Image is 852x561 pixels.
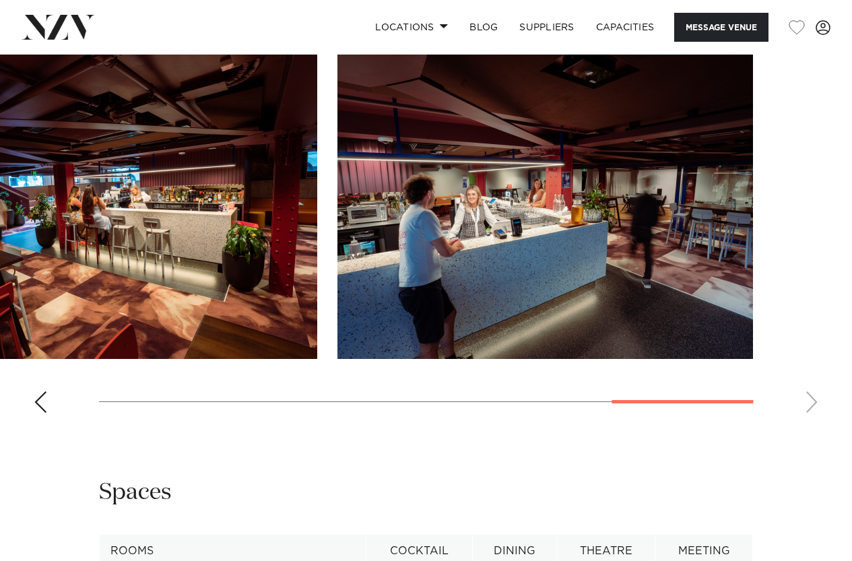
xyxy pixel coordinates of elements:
a: SUPPLIERS [509,13,585,42]
img: nzv-logo.png [22,15,95,39]
a: BLOG [459,13,509,42]
a: Capacities [585,13,665,42]
h2: Spaces [99,477,172,508]
button: Message Venue [674,13,768,42]
swiper-slide: 7 / 7 [337,54,753,359]
a: Locations [364,13,459,42]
